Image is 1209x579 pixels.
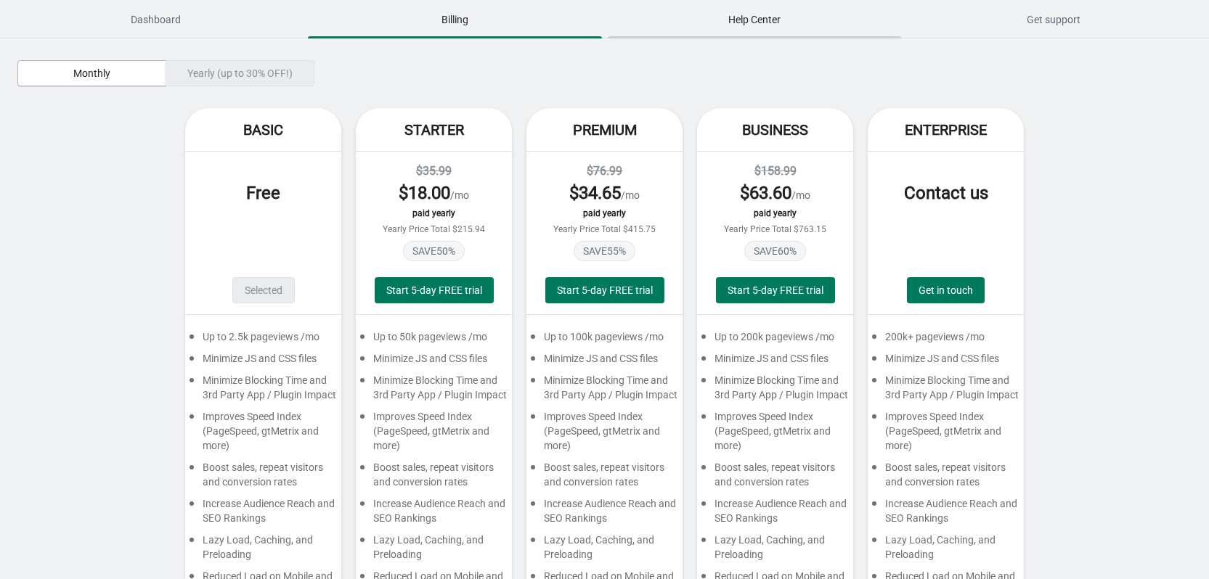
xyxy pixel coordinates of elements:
[868,108,1024,152] div: Enterprise
[526,108,683,152] div: Premium
[185,351,341,373] div: Minimize JS and CSS files
[868,409,1024,460] div: Improves Speed Index (PageSpeed, gtMetrix and more)
[919,284,973,296] span: Get in touch
[370,208,497,218] div: paid yearly
[185,460,341,496] div: Boost sales, repeat visitors and conversion rates
[740,183,791,203] span: $ 63.60
[185,108,341,152] div: Basic
[697,373,853,409] div: Minimize Blocking Time and 3rd Party App / Plugin Impact
[403,241,465,261] span: SAVE 50 %
[868,496,1024,533] div: Increase Audience Reach and SEO Rankings
[308,7,601,33] span: Billing
[185,533,341,569] div: Lazy Load, Caching, and Preloading
[356,460,512,496] div: Boost sales, repeat visitors and conversion rates
[541,163,668,180] div: $76.99
[526,373,683,409] div: Minimize Blocking Time and 3rd Party App / Plugin Impact
[541,208,668,218] div: paid yearly
[541,181,668,205] div: /mo
[185,409,341,460] div: Improves Speed Index (PageSpeed, gtMetrix and more)
[356,533,512,569] div: Lazy Load, Caching, and Preloading
[526,496,683,533] div: Increase Audience Reach and SEO Rankings
[541,224,668,234] div: Yearly Price Total $415.75
[526,351,683,373] div: Minimize JS and CSS files
[904,183,988,203] span: Contact us
[712,163,839,180] div: $158.99
[526,460,683,496] div: Boost sales, repeat visitors and conversion rates
[697,533,853,569] div: Lazy Load, Caching, and Preloading
[370,181,497,205] div: /mo
[716,277,835,303] button: Start 5-day FREE trial
[246,183,280,203] span: Free
[907,7,1200,33] span: Get support
[868,329,1024,351] div: 200k+ pageviews /mo
[712,208,839,218] div: paid yearly
[370,224,497,234] div: Yearly Price Total $215.94
[526,409,683,460] div: Improves Speed Index (PageSpeed, gtMetrix and more)
[73,67,110,79] span: Monthly
[399,183,450,203] span: $ 18.00
[868,533,1024,569] div: Lazy Load, Caching, and Preloading
[356,496,512,533] div: Increase Audience Reach and SEO Rankings
[526,329,683,351] div: Up to 100k pageviews /mo
[545,277,664,303] button: Start 5-day FREE trial
[712,181,839,205] div: /mo
[557,284,653,296] span: Start 5-day FREE trial
[356,108,512,152] div: Starter
[9,7,302,33] span: Dashboard
[574,241,635,261] span: SAVE 55 %
[185,329,341,351] div: Up to 2.5k pageviews /mo
[356,329,512,351] div: Up to 50k pageviews /mo
[375,277,494,303] button: Start 5-day FREE trial
[868,373,1024,409] div: Minimize Blocking Time and 3rd Party App / Plugin Impact
[185,496,341,533] div: Increase Audience Reach and SEO Rankings
[868,460,1024,496] div: Boost sales, repeat visitors and conversion rates
[526,533,683,569] div: Lazy Load, Caching, and Preloading
[712,224,839,234] div: Yearly Price Total $763.15
[697,409,853,460] div: Improves Speed Index (PageSpeed, gtMetrix and more)
[697,108,853,152] div: Business
[356,351,512,373] div: Minimize JS and CSS files
[907,277,985,303] a: Get in touch
[744,241,806,261] span: SAVE 60 %
[17,60,166,86] button: Monthly
[697,460,853,496] div: Boost sales, repeat visitors and conversion rates
[697,496,853,533] div: Increase Audience Reach and SEO Rankings
[569,183,621,203] span: $ 34.65
[356,373,512,409] div: Minimize Blocking Time and 3rd Party App / Plugin Impact
[370,163,497,180] div: $35.99
[608,7,901,33] span: Help Center
[185,373,341,409] div: Minimize Blocking Time and 3rd Party App / Plugin Impact
[6,1,305,38] button: Dashboard
[697,329,853,351] div: Up to 200k pageviews /mo
[356,409,512,460] div: Improves Speed Index (PageSpeed, gtMetrix and more)
[386,284,482,296] span: Start 5-day FREE trial
[868,351,1024,373] div: Minimize JS and CSS files
[697,351,853,373] div: Minimize JS and CSS files
[728,284,823,296] span: Start 5-day FREE trial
